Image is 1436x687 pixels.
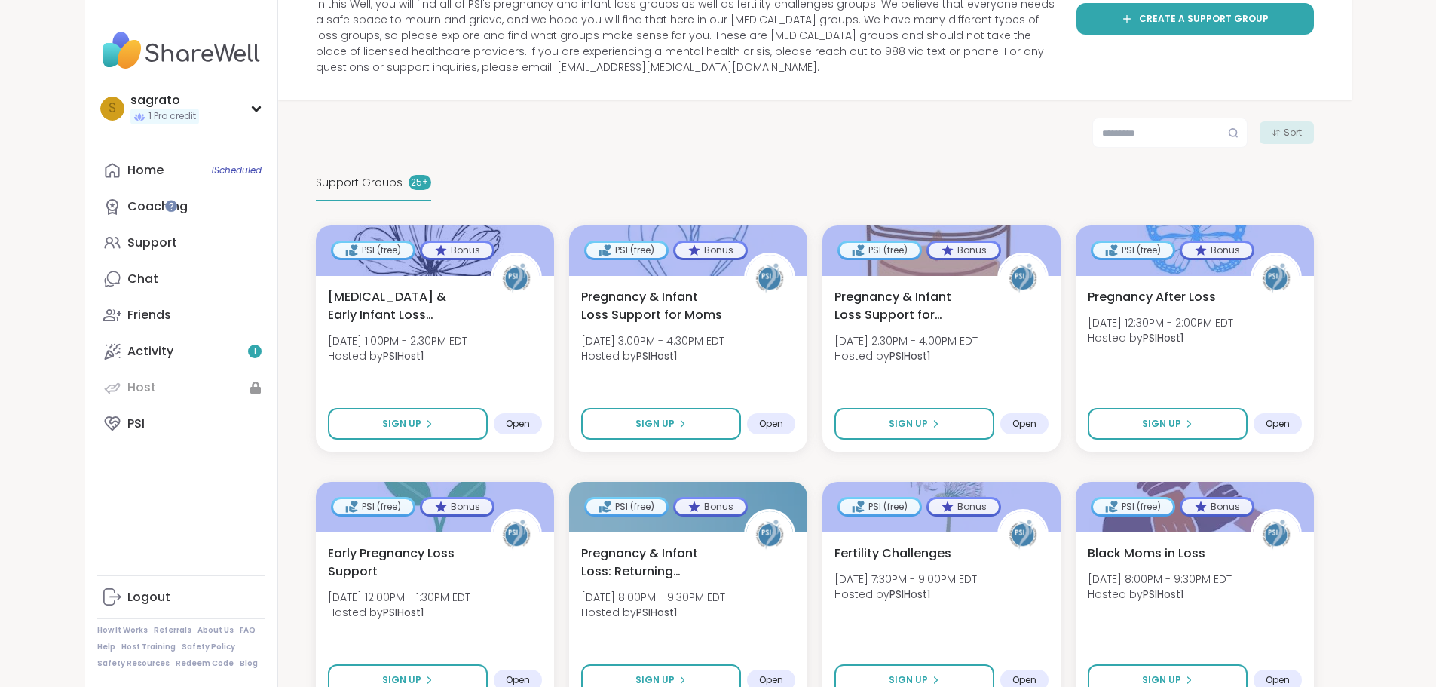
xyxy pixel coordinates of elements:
span: Hosted by [581,348,724,363]
div: PSI (free) [333,243,413,258]
span: [MEDICAL_DATA] & Early Infant Loss Support for Parents [328,288,474,324]
a: Host [97,370,265,406]
span: Sign Up [889,417,928,431]
span: [DATE] 7:30PM - 9:00PM EDT [834,572,977,587]
span: Sign Up [1142,417,1181,431]
div: Bonus [1182,243,1252,258]
a: Redeem Code [176,658,234,669]
span: Sign Up [889,673,928,687]
div: PSI (free) [840,243,920,258]
button: Sign Up [581,408,741,440]
span: [DATE] 12:30PM - 2:00PM EDT [1088,315,1233,330]
a: FAQ [240,625,256,636]
span: [DATE] 1:00PM - 2:30PM EDT [328,333,467,348]
div: Bonus [675,499,746,514]
a: Logout [97,579,265,615]
span: Open [1266,418,1290,430]
span: Open [759,418,783,430]
span: Pregnancy & Infant Loss: Returning Attendees Only [581,544,727,581]
div: Bonus [1182,499,1252,514]
iframe: Spotlight [165,200,177,212]
span: [DATE] 12:00PM - 1:30PM EDT [328,590,470,605]
a: Friends [97,297,265,333]
a: Referrals [154,625,191,636]
a: Support [97,225,265,261]
a: Create a support group [1076,3,1314,35]
span: 1 Scheduled [211,164,262,176]
div: Coaching [127,198,188,215]
span: Sign Up [635,673,675,687]
span: Hosted by [328,348,467,363]
span: Pregnancy After Loss [1088,288,1216,306]
span: Open [506,674,530,686]
b: PSIHost1 [889,587,930,602]
span: Sign Up [1142,673,1181,687]
span: Open [1012,418,1036,430]
span: 1 Pro credit [148,110,196,123]
button: Sign Up [834,408,994,440]
img: PSIHost1 [493,511,540,558]
span: Hosted by [1088,330,1233,345]
b: PSIHost1 [889,348,930,363]
a: Help [97,642,115,652]
img: PSIHost1 [1000,255,1046,302]
a: About Us [197,625,234,636]
span: Create a support group [1139,12,1269,26]
a: Chat [97,261,265,297]
button: Sign Up [328,408,488,440]
span: 1 [253,345,256,358]
a: Blog [240,658,258,669]
div: PSI [127,416,145,432]
div: Activity [127,343,173,360]
span: Open [759,674,783,686]
span: Sign Up [635,417,675,431]
img: PSIHost1 [1253,511,1300,558]
b: PSIHost1 [383,605,424,620]
div: Host [127,379,156,396]
span: [DATE] 3:00PM - 4:30PM EDT [581,333,724,348]
span: [DATE] 2:30PM - 4:00PM EDT [834,333,978,348]
a: Home1Scheduled [97,152,265,189]
img: PSIHost1 [746,511,793,558]
span: Open [1012,674,1036,686]
div: Bonus [929,499,999,514]
img: PSIHost1 [1253,255,1300,302]
span: Open [506,418,530,430]
button: Sign Up [1088,408,1248,440]
div: Chat [127,271,158,287]
div: sagrato [130,92,199,109]
span: Early Pregnancy Loss Support [328,544,474,581]
span: [DATE] 8:00PM - 9:30PM EDT [1088,572,1232,587]
b: PSIHost1 [1143,587,1183,602]
span: Sort [1284,126,1302,140]
b: PSIHost1 [636,348,677,363]
div: Logout [127,589,170,606]
div: PSI (free) [333,499,413,514]
div: Bonus [422,499,492,514]
div: Bonus [675,243,746,258]
span: [DATE] 8:00PM - 9:30PM EDT [581,590,725,605]
pre: + [422,176,427,189]
span: Hosted by [328,605,470,620]
div: PSI (free) [1093,243,1173,258]
a: PSI [97,406,265,442]
div: PSI (free) [586,243,666,258]
b: PSIHost1 [636,605,677,620]
img: PSIHost1 [493,255,540,302]
span: Hosted by [834,348,978,363]
img: ShareWell Nav Logo [97,24,265,77]
div: Friends [127,307,171,324]
div: Bonus [422,243,492,258]
span: Fertility Challenges [834,544,951,563]
a: Host Training [121,642,176,652]
div: 25 [409,175,431,190]
span: Sign Up [382,417,421,431]
span: Hosted by [581,605,725,620]
img: PSIHost1 [746,255,793,302]
img: PSIHost1 [1000,511,1046,558]
div: Support [127,235,177,251]
b: PSIHost1 [383,348,424,363]
span: Open [1266,674,1290,686]
div: PSI (free) [1093,499,1173,514]
a: Safety Resources [97,658,170,669]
